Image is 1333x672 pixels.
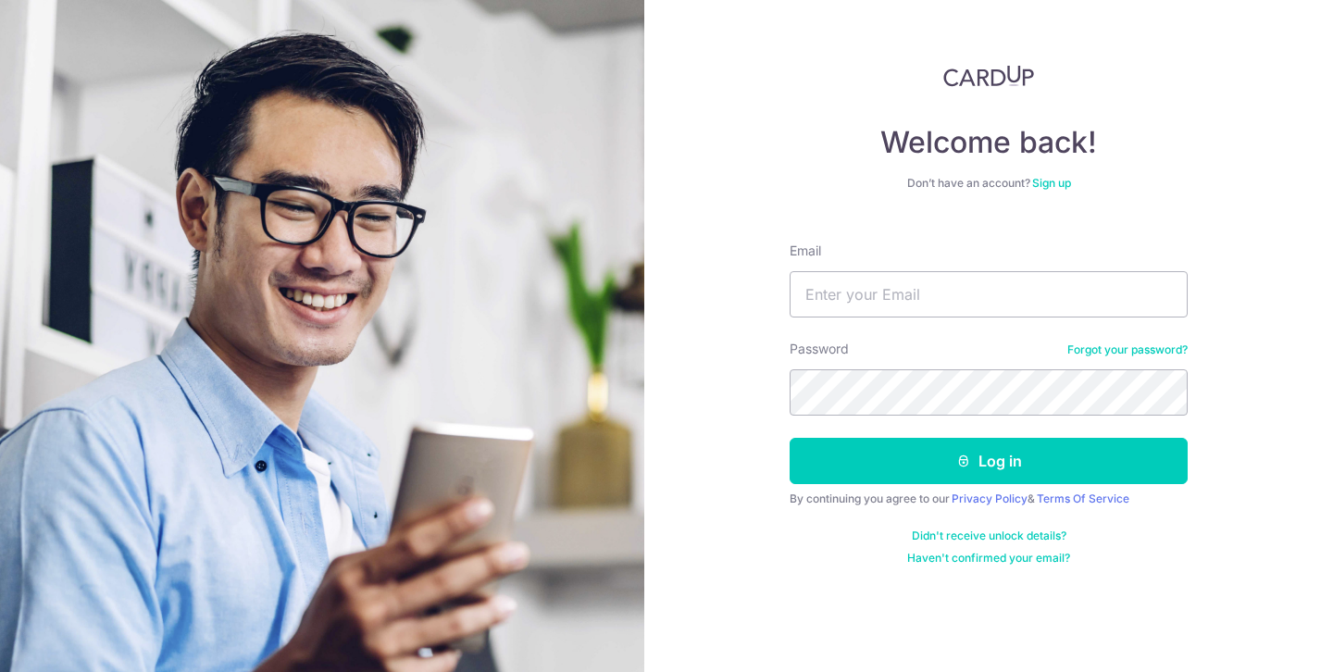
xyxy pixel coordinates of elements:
h4: Welcome back! [790,124,1188,161]
a: Sign up [1032,176,1071,190]
a: Privacy Policy [952,492,1028,505]
a: Terms Of Service [1037,492,1129,505]
a: Haven't confirmed your email? [907,551,1070,566]
input: Enter your Email [790,271,1188,317]
label: Email [790,242,821,260]
label: Password [790,340,849,358]
img: CardUp Logo [943,65,1034,87]
a: Didn't receive unlock details? [912,529,1066,543]
div: By continuing you agree to our & [790,492,1188,506]
a: Forgot your password? [1067,342,1188,357]
button: Log in [790,438,1188,484]
div: Don’t have an account? [790,176,1188,191]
